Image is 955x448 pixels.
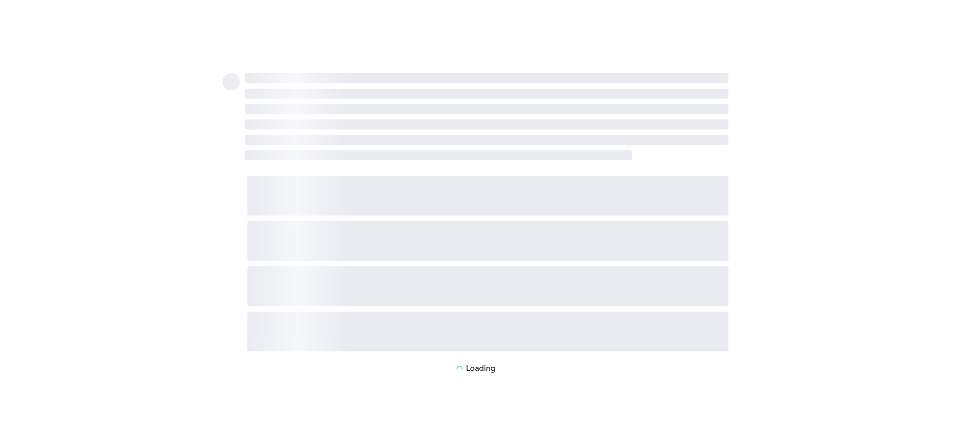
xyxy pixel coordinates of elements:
[223,73,240,91] span: ‌
[247,266,728,306] span: ‌
[466,364,495,373] p: Loading
[245,119,728,129] span: ‌
[245,150,632,160] span: ‌
[247,312,728,351] span: ‌
[247,176,728,216] span: ‌
[247,221,728,261] span: ‌
[245,135,728,145] span: ‌
[245,73,728,83] span: ‌
[245,89,728,99] span: ‌
[245,104,728,114] span: ‌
